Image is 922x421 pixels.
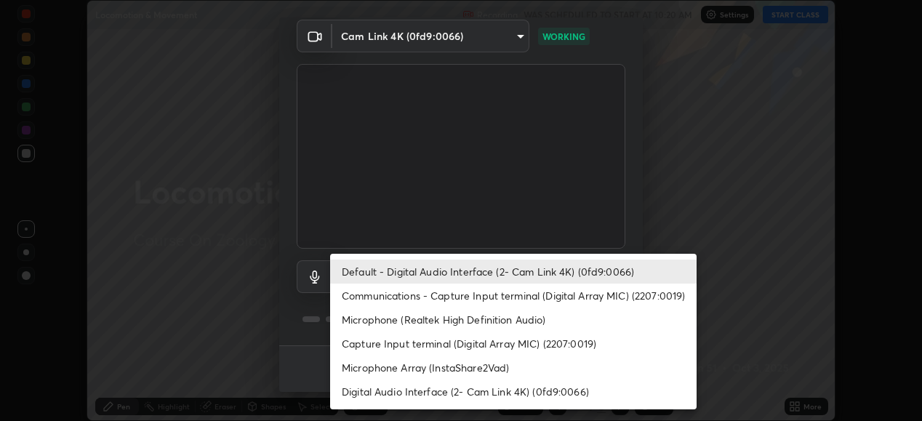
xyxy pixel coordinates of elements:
li: Digital Audio Interface (2- Cam Link 4K) (0fd9:0066) [330,380,697,404]
li: Communications - Capture Input terminal (Digital Array MIC) (2207:0019) [330,284,697,308]
li: Microphone (Realtek High Definition Audio) [330,308,697,332]
li: Default - Digital Audio Interface (2- Cam Link 4K) (0fd9:0066) [330,260,697,284]
li: Capture Input terminal (Digital Array MIC) (2207:0019) [330,332,697,356]
li: Microphone Array (InstaShare2Vad) [330,356,697,380]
